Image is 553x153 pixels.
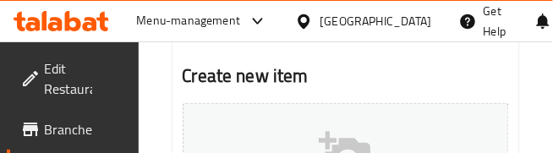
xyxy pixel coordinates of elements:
div: Menu-management [136,11,240,31]
span: Branches [44,119,95,139]
h2: Create new item [183,63,510,89]
span: Edit Restaurant [44,58,95,99]
div: [GEOGRAPHIC_DATA] [320,12,431,30]
a: Branches [7,109,108,150]
a: Edit Restaurant [7,48,108,109]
